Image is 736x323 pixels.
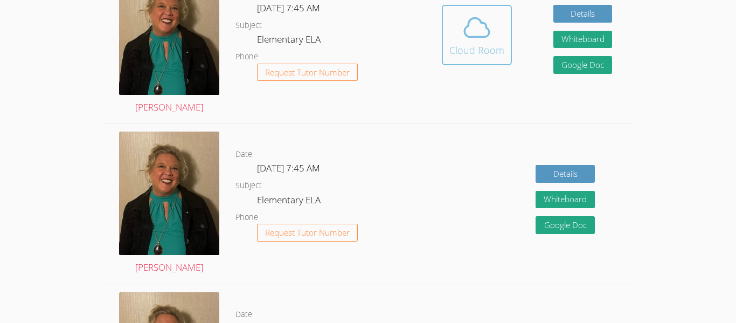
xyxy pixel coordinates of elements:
button: Whiteboard [553,31,613,49]
span: [DATE] 7:45 AM [257,162,320,174]
dt: Date [235,148,252,161]
dt: Subject [235,179,262,193]
span: [DATE] 7:45 AM [257,2,320,14]
dt: Phone [235,50,258,64]
a: Details [553,5,613,23]
dt: Phone [235,211,258,224]
dt: Subject [235,19,262,32]
dd: Elementary ELA [257,193,323,211]
div: Cloud Room [449,43,504,58]
button: Request Tutor Number [257,64,358,81]
dt: Date [235,308,252,321]
button: Whiteboard [536,191,595,209]
button: Cloud Room [442,5,512,65]
dd: Elementary ELA [257,32,323,50]
a: [PERSON_NAME] [119,132,219,275]
a: Google Doc [536,216,595,234]
span: Request Tutor Number [265,229,350,237]
a: Google Doc [553,56,613,74]
a: Details [536,165,595,183]
button: Request Tutor Number [257,224,358,242]
span: Request Tutor Number [265,68,350,77]
img: IMG_0043.jpeg [119,132,219,255]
